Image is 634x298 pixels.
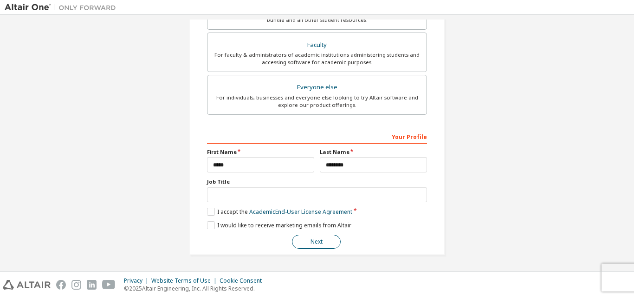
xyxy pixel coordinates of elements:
div: Everyone else [213,81,421,94]
div: For faculty & administrators of academic institutions administering students and accessing softwa... [213,51,421,66]
img: Altair One [5,3,121,12]
div: For individuals, businesses and everyone else looking to try Altair software and explore our prod... [213,94,421,109]
label: I accept the [207,208,352,216]
label: I would like to receive marketing emails from Altair [207,221,351,229]
p: © 2025 Altair Engineering, Inc. All Rights Reserved. [124,285,267,292]
div: Faculty [213,39,421,52]
label: First Name [207,148,314,156]
img: altair_logo.svg [3,280,51,290]
button: Next [292,235,341,249]
div: Cookie Consent [220,277,267,285]
img: youtube.svg [102,280,116,290]
label: Last Name [320,148,427,156]
a: Academic End-User License Agreement [249,208,352,216]
div: Website Terms of Use [151,277,220,285]
div: Your Profile [207,129,427,144]
div: Privacy [124,277,151,285]
label: Job Title [207,178,427,185]
img: instagram.svg [71,280,81,290]
img: linkedin.svg [87,280,97,290]
img: facebook.svg [56,280,66,290]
